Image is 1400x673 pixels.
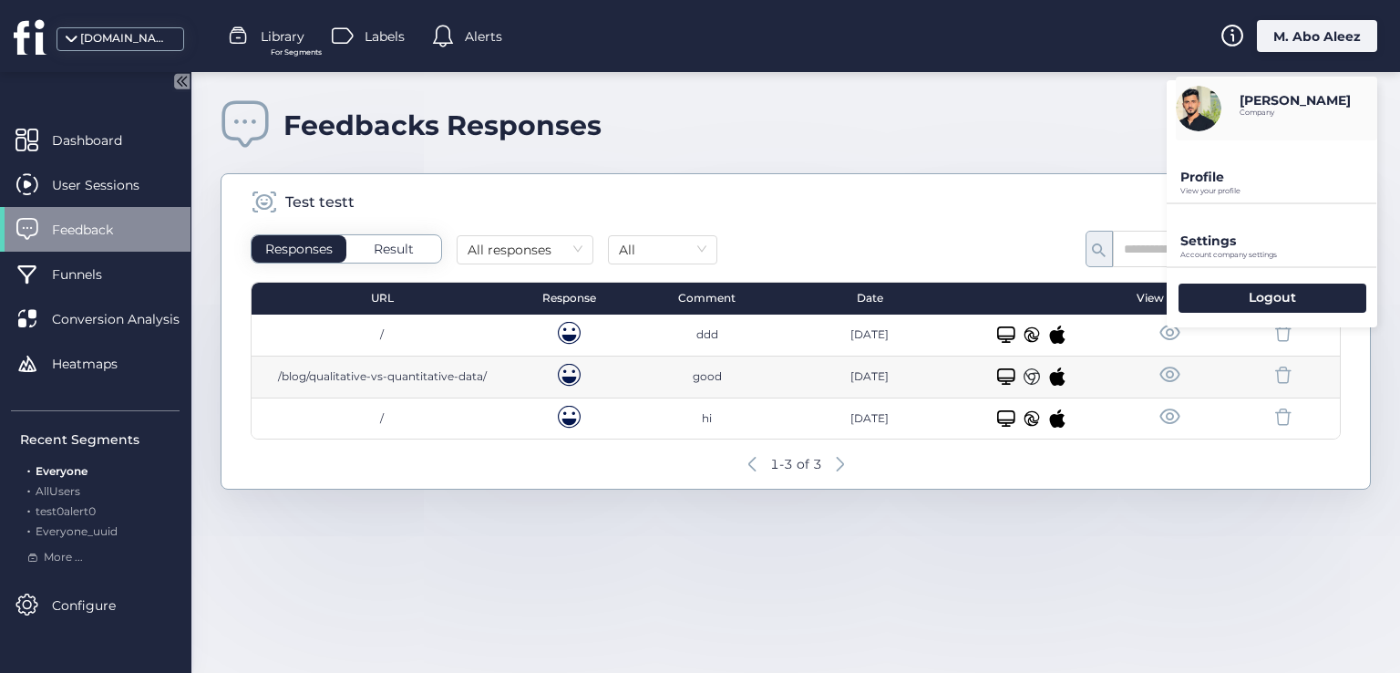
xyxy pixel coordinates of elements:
span: Library [261,26,304,47]
div: / [259,410,506,428]
div: good [633,368,781,386]
div: URL [252,283,513,315]
div: Date [788,283,951,315]
span: 1-3 of 3 [770,454,822,474]
div: ddd [633,326,781,344]
span: Conversion Analysis [52,309,207,329]
span: . [27,501,30,518]
span: . [27,481,30,498]
p: [PERSON_NAME] [1240,92,1351,109]
span: . [27,521,30,538]
div: Response [513,283,626,315]
nz-select-item: All [619,236,706,264]
span: Everyone_uuid [36,524,118,538]
span: For Segments [271,47,322,58]
p: Logout [1249,289,1296,305]
div: M. Abo Aleez [1257,20,1377,52]
span: Funnels [52,264,129,285]
div: Comment [626,283,788,315]
span: Everyone [36,464,87,478]
span: Result [374,241,414,257]
span: Heatmaps [52,354,145,374]
span: Alerts [465,26,502,47]
p: View your profile [1180,187,1377,195]
div: Feedbacks Responses [283,109,602,142]
span: . [27,461,30,478]
span: User Sessions [52,175,167,195]
p: Company [1240,109,1351,117]
div: hi [633,410,781,428]
div: [DATE] [796,326,943,344]
div: Recent Segments [20,430,180,450]
div: [DOMAIN_NAME] [80,30,171,47]
nz-select-item: All responses [468,236,582,264]
span: Dashboard [52,130,149,150]
span: More ... [44,549,83,566]
div: View Details [1114,283,1227,315]
span: Feedback [52,220,140,240]
div: [DATE] [796,410,943,428]
span: Test testt [285,191,355,213]
span: AllUsers [36,484,80,498]
div: [DATE] [796,368,943,386]
div: / [259,326,506,344]
span: test0alert0 [36,504,96,518]
p: Settings [1180,233,1377,249]
div: /blog/qualitative-vs-quantitative-data/ [259,368,506,386]
p: Account company settings [1180,251,1377,259]
p: Profile [1180,169,1377,185]
span: Configure [52,595,143,616]
img: avatar [1176,86,1221,131]
span: Responses [265,241,333,257]
span: Labels [365,26,405,47]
